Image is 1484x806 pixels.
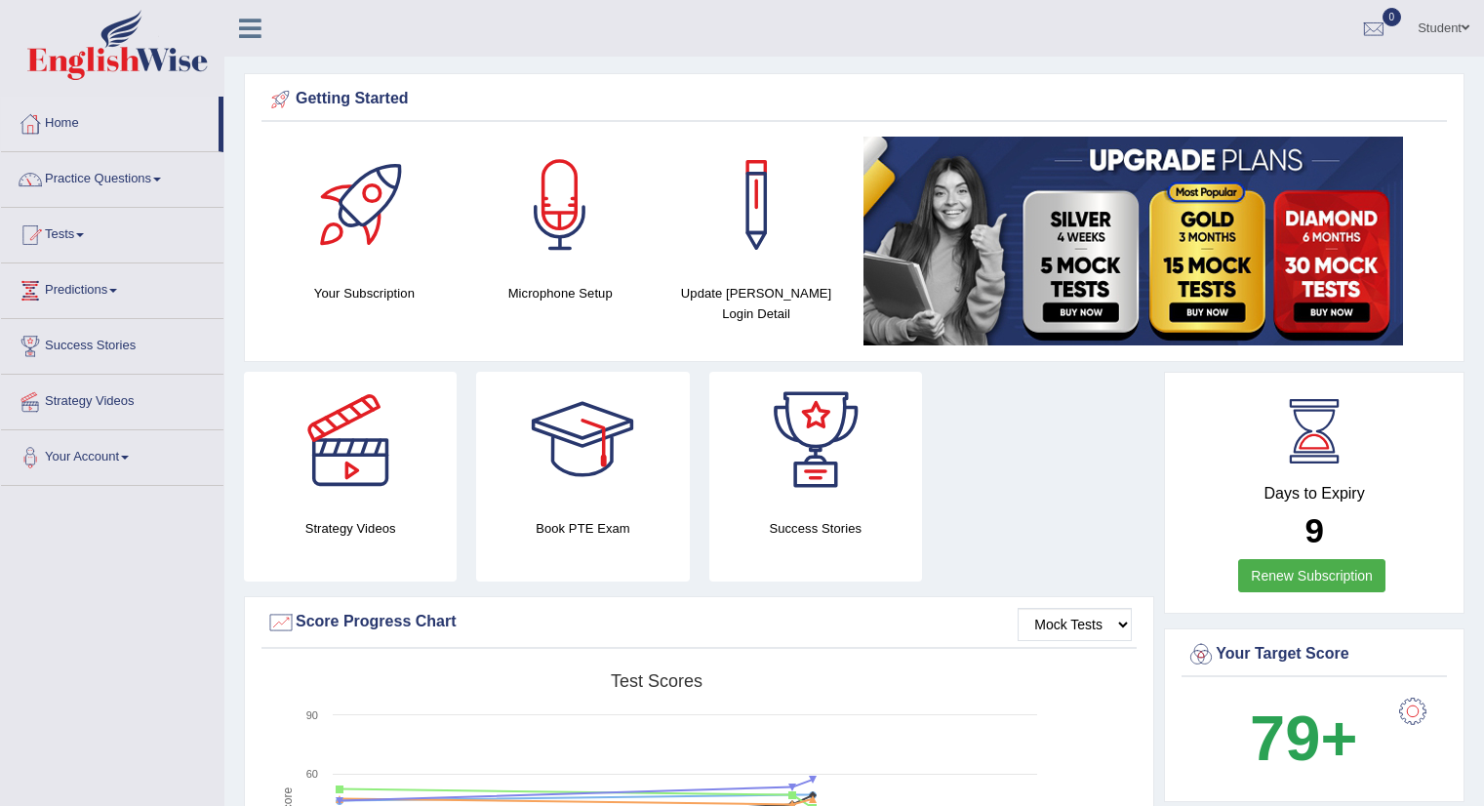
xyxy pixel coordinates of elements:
h4: Success Stories [709,518,922,539]
a: Practice Questions [1,152,223,201]
h4: Days to Expiry [1186,485,1442,503]
h4: Update [PERSON_NAME] Login Detail [668,283,845,324]
h4: Strategy Videos [244,518,457,539]
b: 79+ [1250,703,1357,774]
img: small5.jpg [863,137,1403,345]
div: Getting Started [266,85,1442,114]
a: Home [1,97,219,145]
a: Tests [1,208,223,257]
div: Score Progress Chart [266,608,1132,637]
a: Predictions [1,263,223,312]
h4: Microphone Setup [472,283,649,303]
tspan: Test scores [611,671,702,691]
div: Your Target Score [1186,640,1442,669]
text: 90 [306,709,318,721]
span: 0 [1383,8,1402,26]
b: 9 [1304,511,1323,549]
h4: Your Subscription [276,283,453,303]
a: Success Stories [1,319,223,368]
a: Your Account [1,430,223,479]
h4: Book PTE Exam [476,518,689,539]
a: Renew Subscription [1238,559,1385,592]
a: Strategy Videos [1,375,223,423]
text: 60 [306,768,318,780]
